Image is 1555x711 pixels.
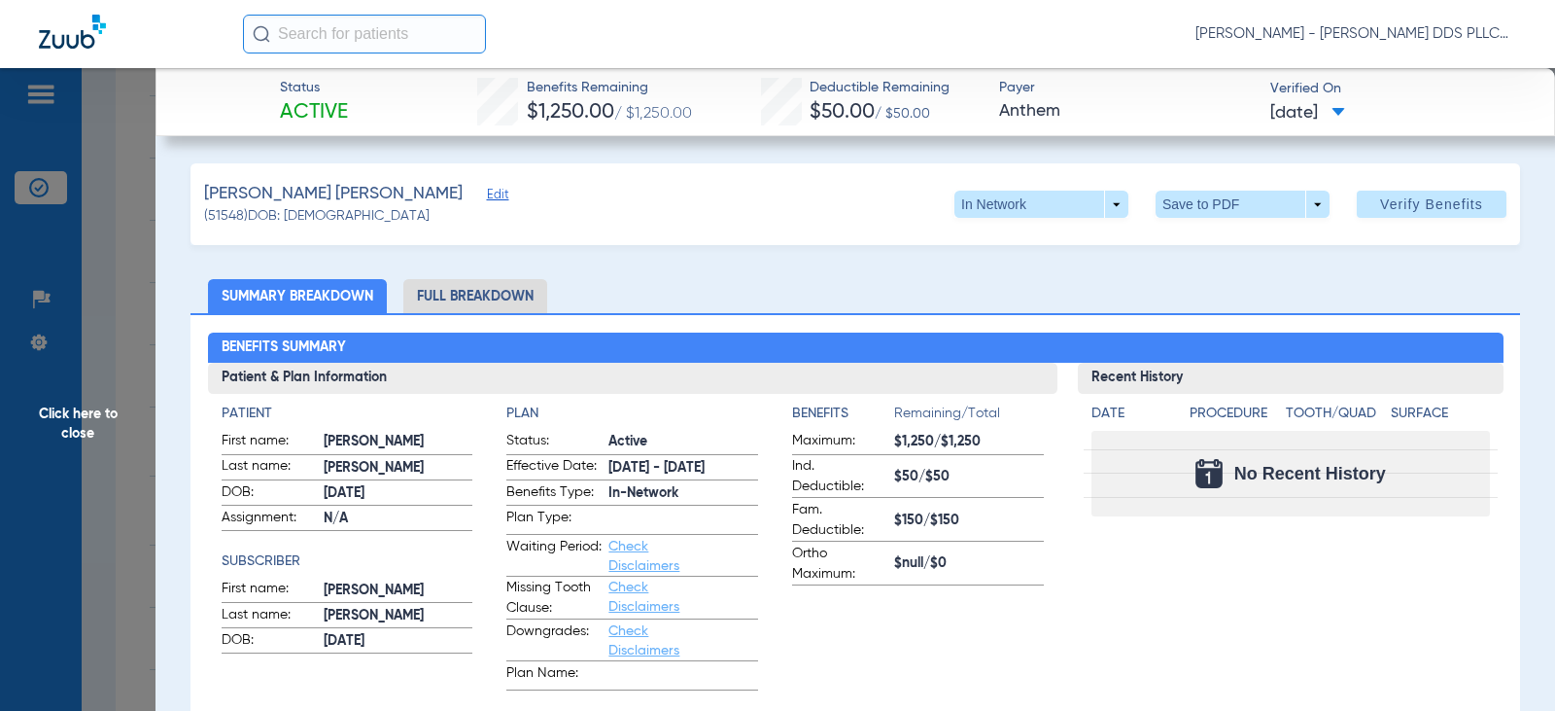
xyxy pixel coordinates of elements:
[208,333,1503,364] h2: Benefits Summary
[222,508,317,531] span: Assignment:
[608,458,758,479] span: [DATE] - [DATE]
[506,431,602,454] span: Status:
[324,458,473,479] span: [PERSON_NAME]
[792,404,894,431] app-breakdown-title: Benefits
[792,404,894,424] h4: Benefits
[1270,79,1524,99] span: Verified On
[1190,404,1278,431] app-breakdown-title: Procedure
[1156,191,1330,218] button: Save to PDF
[894,404,1044,431] span: Remaining/Total
[1391,404,1489,424] h4: Surface
[999,99,1253,124] span: Anthem
[1286,404,1384,431] app-breakdown-title: Tooth/Quad
[1091,404,1173,431] app-breakdown-title: Date
[208,363,1058,394] h3: Patient & Plan Information
[1091,404,1173,424] h4: Date
[324,483,473,504] span: [DATE]
[1357,191,1506,218] button: Verify Benefits
[894,553,1044,574] span: $null/$0
[280,78,348,98] span: Status
[608,483,758,504] span: In-Network
[324,581,473,601] span: [PERSON_NAME]
[999,78,1253,98] span: Payer
[253,25,270,43] img: Search Icon
[527,102,614,123] span: $1,250.00
[608,540,679,573] a: Check Disclaimers
[204,182,463,206] span: [PERSON_NAME] [PERSON_NAME]
[527,78,692,98] span: Benefits Remaining
[894,511,1044,531] span: $150/$150
[506,404,758,424] h4: Plan
[222,630,317,654] span: DOB:
[1195,24,1516,44] span: [PERSON_NAME] - [PERSON_NAME] DDS PLLC
[324,432,473,452] span: [PERSON_NAME]
[324,631,473,652] span: [DATE]
[792,500,887,541] span: Fam. Deductible:
[1190,404,1278,424] h4: Procedure
[1195,459,1223,488] img: Calendar
[1078,363,1503,394] h3: Recent History
[1286,404,1384,424] h4: Tooth/Quad
[792,544,887,585] span: Ortho Maximum:
[810,78,950,98] span: Deductible Remaining
[506,482,602,506] span: Benefits Type:
[1391,404,1489,431] app-breakdown-title: Surface
[810,102,875,123] span: $50.00
[324,606,473,626] span: [PERSON_NAME]
[222,456,317,480] span: Last name:
[222,482,317,506] span: DOB:
[208,279,387,313] li: Summary Breakdown
[1234,464,1386,483] span: No Recent History
[875,107,930,121] span: / $50.00
[403,279,547,313] li: Full Breakdown
[614,106,692,122] span: / $1,250.00
[222,551,473,572] h4: Subscriber
[280,99,348,126] span: Active
[243,15,486,53] input: Search for patients
[608,581,679,614] a: Check Disclaimers
[506,622,602,660] span: Downgrades:
[506,456,602,480] span: Effective Date:
[792,431,887,454] span: Maximum:
[1458,618,1555,711] iframe: Chat Widget
[324,509,473,529] span: N/A
[792,456,887,497] span: Ind. Deductible:
[608,624,679,658] a: Check Disclaimers
[487,188,504,206] span: Edit
[222,431,317,454] span: First name:
[894,467,1044,487] span: $50/$50
[506,508,602,534] span: Plan Type:
[39,15,106,49] img: Zuub Logo
[222,404,473,424] h4: Patient
[204,206,430,227] span: (51548) DOB: [DEMOGRAPHIC_DATA]
[1380,196,1483,212] span: Verify Benefits
[954,191,1128,218] button: In Network
[506,663,602,690] span: Plan Name:
[894,432,1044,452] span: $1,250/$1,250
[608,432,758,452] span: Active
[506,578,602,619] span: Missing Tooth Clause:
[222,579,317,602] span: First name:
[506,537,602,576] span: Waiting Period:
[222,605,317,628] span: Last name:
[1270,101,1345,125] span: [DATE]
